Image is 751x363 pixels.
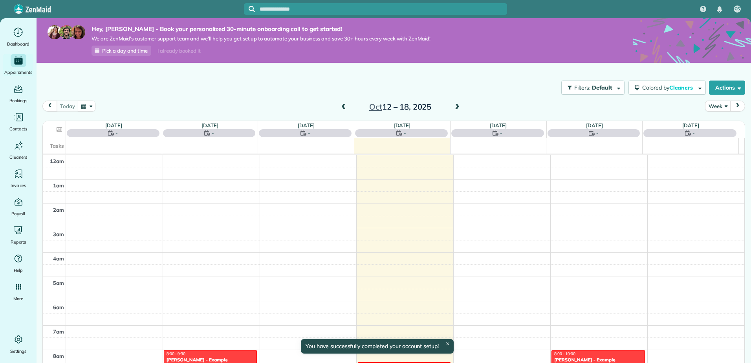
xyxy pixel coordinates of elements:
span: CS [735,6,740,12]
span: - [692,129,695,137]
div: I already booked it [153,46,205,56]
a: [DATE] [105,122,122,128]
div: You have successfully completed your account setup! [301,339,454,354]
img: michelle-19f622bdf1676172e81f8f8fba1fb50e276960ebfe0243fe18214015130c80e4.jpg [71,25,85,39]
img: maria-72a9807cf96188c08ef61303f053569d2e2a8a1cde33d635c8a3ac13582a053d.jpg [48,25,62,39]
a: [DATE] [394,122,411,128]
span: 8:00 - 9:30 [167,351,185,356]
a: Help [3,252,33,274]
span: Invoices [11,181,26,189]
span: 8am [53,353,64,359]
span: 3am [53,231,64,237]
span: 12am [50,158,64,164]
h2: 12 – 18, 2025 [351,103,449,111]
a: Invoices [3,167,33,189]
span: Reports [11,238,26,246]
span: - [404,129,406,137]
button: next [730,101,745,111]
span: Pick a day and time [102,48,148,54]
span: Filters: [574,84,591,91]
span: - [308,129,310,137]
a: [DATE] [586,122,603,128]
a: Bookings [3,82,33,104]
a: Dashboard [3,26,33,48]
span: Payroll [11,210,26,218]
span: Default [592,84,613,91]
img: jorge-587dff0eeaa6aab1f244e6dc62b8924c3b6ad411094392a53c71c6c4a576187d.jpg [59,25,73,39]
span: Settings [10,347,27,355]
a: Reports [3,224,33,246]
span: Tasks [50,143,64,149]
button: Actions [709,81,745,95]
span: 6am [53,304,64,310]
a: [DATE] [298,122,315,128]
span: 7am [53,328,64,335]
span: Cleaners [669,84,694,91]
span: - [596,129,599,137]
a: Contacts [3,111,33,133]
span: Dashboard [7,40,29,48]
button: today [57,101,78,111]
span: Appointments [4,68,33,76]
span: 1am [53,182,64,189]
strong: Hey, [PERSON_NAME] - Book your personalized 30-minute onboarding call to get started! [92,25,430,33]
a: Appointments [3,54,33,76]
span: - [115,129,118,137]
a: Filters: Default [557,81,625,95]
span: 2am [53,207,64,213]
span: - [500,129,502,137]
span: - [212,129,214,137]
a: [DATE] [201,122,218,128]
a: Settings [3,333,33,355]
a: [DATE] [490,122,507,128]
span: Contacts [9,125,27,133]
button: Filters: Default [561,81,625,95]
button: Week [705,101,731,111]
span: 4am [53,255,64,262]
a: Cleaners [3,139,33,161]
button: Colored byCleaners [628,81,706,95]
div: Notifications [711,1,728,18]
span: Oct [369,102,382,112]
span: Cleaners [9,153,27,161]
a: Payroll [3,196,33,218]
svg: Focus search [249,6,255,12]
span: Colored by [642,84,696,91]
button: Focus search [244,6,255,12]
span: 5am [53,280,64,286]
span: More [13,295,23,302]
a: [DATE] [682,122,699,128]
span: 8:00 - 10:00 [554,351,575,356]
span: Bookings [9,97,27,104]
span: We are ZenMaid’s customer support team and we’ll help you get set up to automate your business an... [92,35,430,42]
span: Help [14,266,23,274]
button: prev [42,101,57,111]
a: Pick a day and time [92,46,151,56]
